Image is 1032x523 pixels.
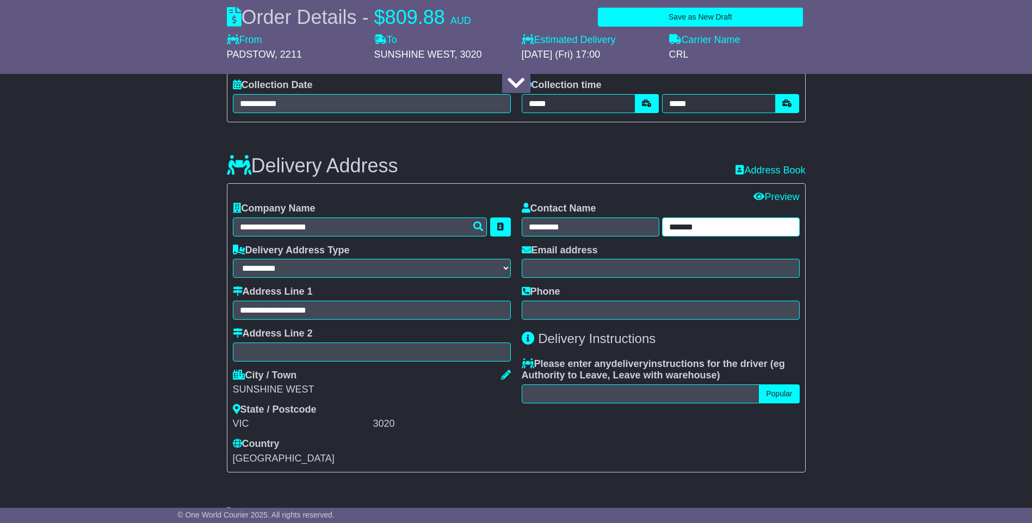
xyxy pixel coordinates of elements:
button: Popular [759,384,799,403]
button: Save as New Draft [598,8,802,27]
label: State / Postcode [233,404,317,416]
label: To [374,34,397,46]
label: Contact Name [522,203,596,215]
label: Phone [522,286,560,298]
span: eg Authority to Leave, Leave with warehouse [522,358,785,381]
span: PADSTOW [227,49,275,60]
div: CRL [669,49,806,61]
label: Email address [522,245,598,257]
label: Carrier Name [669,34,740,46]
label: City / Town [233,370,297,382]
label: Company Name [233,203,316,215]
div: VIC [233,418,370,430]
label: Collection Date [233,79,313,91]
span: SUNSHINE WEST [374,49,455,60]
span: , 2211 [275,49,302,60]
span: $ [374,6,385,28]
a: Preview [753,191,799,202]
span: AUD [450,15,471,26]
label: Address Line 2 [233,328,313,340]
label: Estimated Delivery [522,34,658,46]
span: [GEOGRAPHIC_DATA] [233,453,335,464]
div: Order Details - [227,5,471,29]
span: 809.88 [385,6,445,28]
span: delivery [611,358,648,369]
span: © One World Courier 2025. All rights reserved. [177,510,335,519]
h3: Delivery Address [227,155,398,177]
span: , 3020 [455,49,482,60]
label: Delivery Address Type [233,245,350,257]
div: [DATE] (Fri) 17:00 [522,49,658,61]
label: Address Line 1 [233,286,313,298]
div: SUNSHINE WEST [233,384,511,396]
div: 3020 [373,418,511,430]
label: Country [233,438,280,450]
a: Address Book [736,165,805,176]
label: Please enter any instructions for the driver ( ) [522,358,800,382]
label: From [227,34,262,46]
span: Delivery Instructions [538,331,656,346]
